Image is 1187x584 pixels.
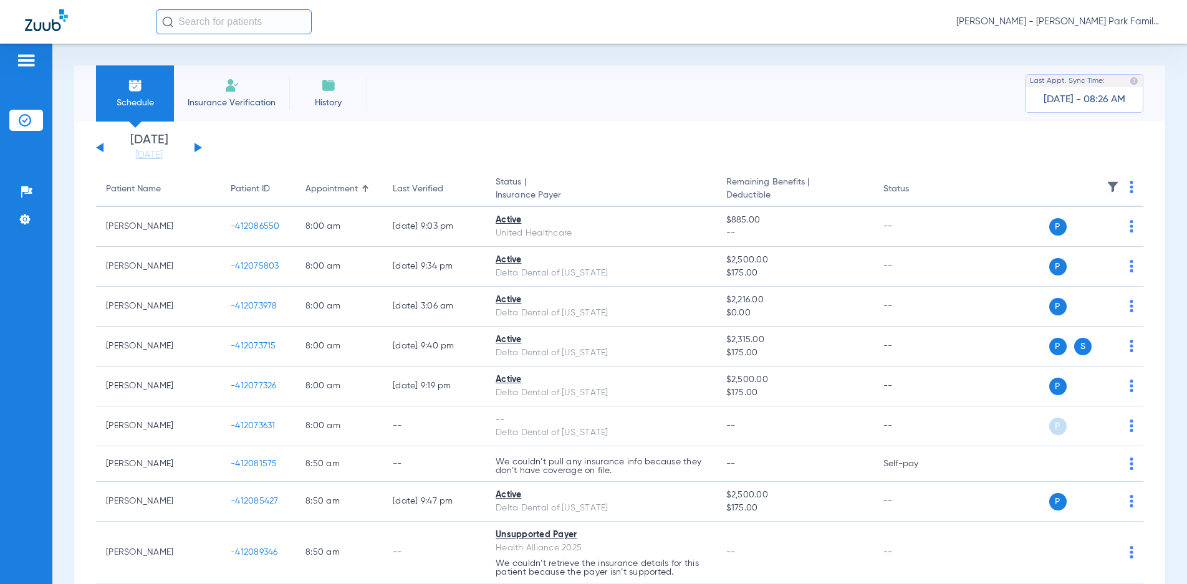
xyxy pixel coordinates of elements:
[112,134,186,161] li: [DATE]
[96,446,221,482] td: [PERSON_NAME]
[383,482,486,522] td: [DATE] 9:47 PM
[496,307,706,320] div: Delta Dental of [US_STATE]
[496,426,706,439] div: Delta Dental of [US_STATE]
[383,446,486,482] td: --
[726,347,863,360] span: $175.00
[496,542,706,555] div: Health Alliance 2025
[496,502,706,515] div: Delta Dental of [US_STATE]
[231,183,270,196] div: Patient ID
[956,16,1162,28] span: [PERSON_NAME] - [PERSON_NAME] Park Family Dentistry
[1074,338,1092,355] span: S
[183,97,280,109] span: Insurance Verification
[873,287,958,327] td: --
[1044,93,1125,106] span: [DATE] - 08:26 AM
[873,522,958,583] td: --
[496,189,706,202] span: Insurance Payer
[383,207,486,247] td: [DATE] 9:03 PM
[1130,495,1133,507] img: group-dot-blue.svg
[296,366,383,406] td: 8:00 AM
[96,522,221,583] td: [PERSON_NAME]
[231,381,277,390] span: -412077326
[231,497,279,505] span: -412085427
[1049,493,1067,510] span: P
[305,183,358,196] div: Appointment
[873,446,958,482] td: Self-pay
[383,287,486,327] td: [DATE] 3:06 AM
[726,214,863,227] span: $885.00
[231,548,278,557] span: -412089346
[496,333,706,347] div: Active
[726,267,863,280] span: $175.00
[106,183,211,196] div: Patient Name
[296,207,383,247] td: 8:00 AM
[873,172,958,207] th: Status
[726,421,736,430] span: --
[496,214,706,227] div: Active
[231,262,279,270] span: -412075803
[726,307,863,320] span: $0.00
[496,294,706,307] div: Active
[496,457,706,475] p: We couldn’t pull any insurance info because they don’t have coverage on file.
[231,183,286,196] div: Patient ID
[726,333,863,347] span: $2,315.00
[1049,258,1067,275] span: P
[1130,77,1138,85] img: last sync help info
[296,482,383,522] td: 8:50 AM
[231,421,276,430] span: -412073631
[321,78,336,93] img: History
[1049,218,1067,236] span: P
[496,254,706,267] div: Active
[496,559,706,577] p: We couldn’t retrieve the insurance details for this patient because the payer isn’t supported.
[716,172,873,207] th: Remaining Benefits |
[496,386,706,400] div: Delta Dental of [US_STATE]
[231,222,280,231] span: -412086550
[96,287,221,327] td: [PERSON_NAME]
[1130,419,1133,432] img: group-dot-blue.svg
[1049,338,1067,355] span: P
[1049,298,1067,315] span: P
[383,247,486,287] td: [DATE] 9:34 PM
[1030,75,1105,87] span: Last Appt. Sync Time:
[1130,457,1133,470] img: group-dot-blue.svg
[1130,260,1133,272] img: group-dot-blue.svg
[496,267,706,280] div: Delta Dental of [US_STATE]
[296,522,383,583] td: 8:50 AM
[873,406,958,446] td: --
[96,247,221,287] td: [PERSON_NAME]
[96,406,221,446] td: [PERSON_NAME]
[383,327,486,366] td: [DATE] 9:40 PM
[1130,340,1133,352] img: group-dot-blue.svg
[16,53,36,68] img: hamburger-icon
[383,366,486,406] td: [DATE] 9:19 PM
[1130,380,1133,392] img: group-dot-blue.svg
[224,78,239,93] img: Manual Insurance Verification
[112,149,186,161] a: [DATE]
[1049,418,1067,435] span: P
[96,482,221,522] td: [PERSON_NAME]
[231,459,277,468] span: -412081575
[1130,181,1133,193] img: group-dot-blue.svg
[1130,300,1133,312] img: group-dot-blue.svg
[726,502,863,515] span: $175.00
[496,529,706,542] div: Unsupported Payer
[873,327,958,366] td: --
[106,183,161,196] div: Patient Name
[296,406,383,446] td: 8:00 AM
[96,207,221,247] td: [PERSON_NAME]
[96,366,221,406] td: [PERSON_NAME]
[162,16,173,27] img: Search Icon
[1107,181,1119,193] img: filter.svg
[1130,220,1133,232] img: group-dot-blue.svg
[231,342,276,350] span: -412073715
[496,373,706,386] div: Active
[393,183,443,196] div: Last Verified
[873,366,958,406] td: --
[873,247,958,287] td: --
[156,9,312,34] input: Search for patients
[486,172,716,207] th: Status |
[231,302,277,310] span: -412073978
[726,254,863,267] span: $2,500.00
[873,482,958,522] td: --
[726,189,863,202] span: Deductible
[383,406,486,446] td: --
